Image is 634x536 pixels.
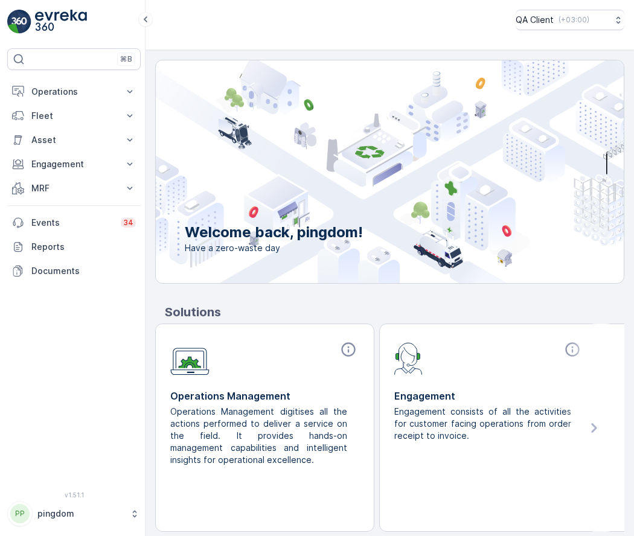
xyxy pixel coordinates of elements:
p: Events [31,217,114,229]
img: logo_light-DOdMpM7g.png [35,10,87,34]
p: Documents [31,265,136,277]
p: Operations Management [170,389,359,403]
span: Have a zero-waste day [185,242,363,254]
span: v 1.51.1 [7,491,141,499]
p: ( +03:00 ) [559,15,589,25]
p: Operations Management digitises all the actions performed to deliver a service on the field. It p... [170,406,350,466]
p: QA Client [516,14,554,26]
p: ⌘B [120,54,132,64]
a: Events34 [7,211,141,235]
img: logo [7,10,31,34]
img: city illustration [101,60,624,283]
button: Fleet [7,104,141,128]
p: Solutions [165,303,624,321]
p: Welcome back, pingdom! [185,223,363,242]
p: Reports [31,241,136,253]
p: Fleet [31,110,117,122]
p: Operations [31,86,117,98]
button: MRF [7,176,141,200]
button: QA Client(+03:00) [516,10,624,30]
p: Engagement [394,389,583,403]
p: pingdom [37,508,124,520]
p: Engagement consists of all the activities for customer facing operations from order receipt to in... [394,406,574,442]
button: PPpingdom [7,501,141,526]
p: MRF [31,182,117,194]
a: Documents [7,259,141,283]
p: 34 [123,218,133,228]
div: PP [10,504,30,523]
img: module-icon [394,341,423,375]
button: Asset [7,128,141,152]
img: module-icon [170,341,210,375]
a: Reports [7,235,141,259]
button: Engagement [7,152,141,176]
p: Asset [31,134,117,146]
p: Engagement [31,158,117,170]
button: Operations [7,80,141,104]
